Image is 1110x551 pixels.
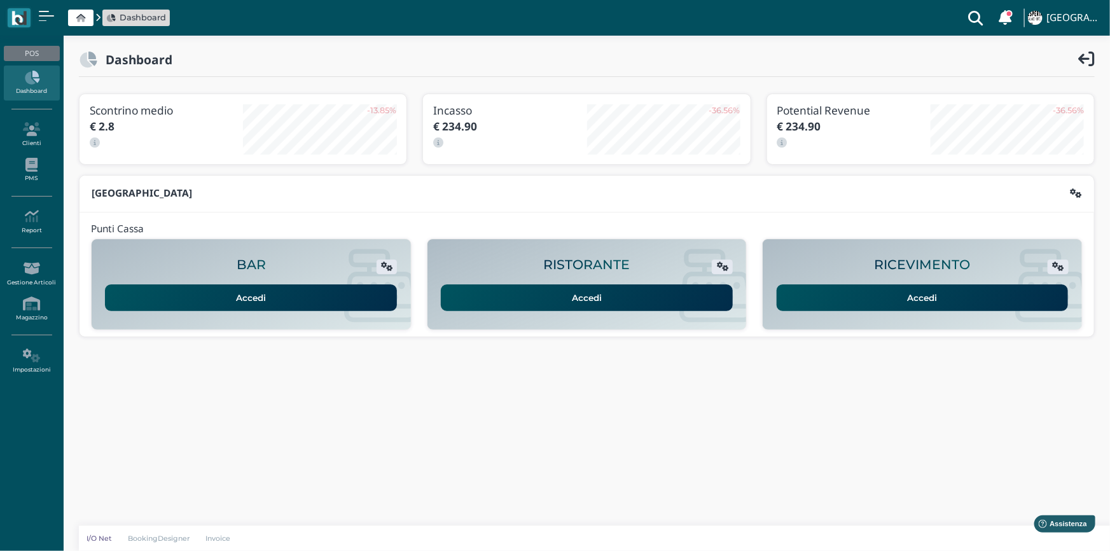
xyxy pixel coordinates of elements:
[38,10,84,20] span: Assistenza
[92,186,192,200] b: [GEOGRAPHIC_DATA]
[4,344,59,379] a: Impostazioni
[237,258,266,272] h2: BAR
[1026,3,1102,33] a: ... [GEOGRAPHIC_DATA]
[433,104,586,116] h3: Incasso
[105,284,397,311] a: Accedi
[4,117,59,152] a: Clienti
[120,11,166,24] span: Dashboard
[1028,11,1042,25] img: ...
[11,11,26,25] img: logo
[543,258,630,272] h2: RISTORANTE
[4,256,59,291] a: Gestione Articoli
[107,11,166,24] a: Dashboard
[1046,13,1102,24] h4: [GEOGRAPHIC_DATA]
[1020,512,1099,540] iframe: Help widget launcher
[875,258,971,272] h2: RICEVIMENTO
[777,119,821,134] b: € 234.90
[433,119,477,134] b: € 234.90
[4,66,59,101] a: Dashboard
[4,291,59,326] a: Magazzino
[441,284,733,311] a: Accedi
[90,119,114,134] b: € 2.8
[4,204,59,239] a: Report
[97,53,172,66] h2: Dashboard
[4,153,59,188] a: PMS
[91,224,144,235] h4: Punti Cassa
[90,104,243,116] h3: Scontrino medio
[777,104,931,116] h3: Potential Revenue
[777,284,1069,311] a: Accedi
[4,46,59,61] div: POS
